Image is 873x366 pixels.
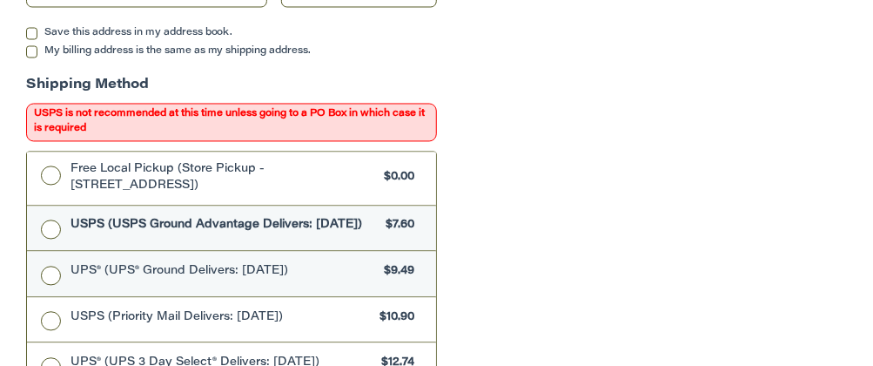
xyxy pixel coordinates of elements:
span: $0.00 [377,170,414,186]
span: UPS® (UPS® Ground Delivers: [DATE]) [71,264,377,281]
span: Free Local Pickup (Store Pickup - [STREET_ADDRESS]) [71,162,377,196]
span: USPS (USPS Ground Advantage Delivers: [DATE]) [71,218,379,234]
label: Save this address in my address book. [26,28,438,40]
span: USPS is not recommended at this time unless going to a PO Box in which case it is required [26,104,438,142]
span: $10.90 [373,310,414,327]
span: $7.60 [379,218,414,234]
label: My billing address is the same as my shipping address. [26,46,438,58]
span: USPS (Priority Mail Delivers: [DATE]) [71,310,373,327]
span: $9.49 [377,264,414,281]
legend: Shipping Method [26,76,149,104]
